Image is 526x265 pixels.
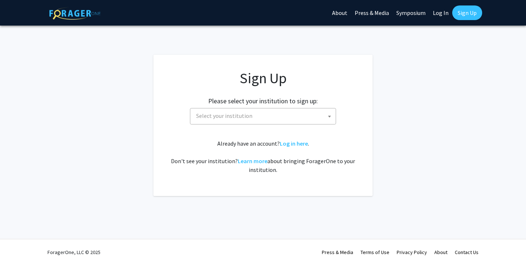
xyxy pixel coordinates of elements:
span: Select your institution [190,108,336,124]
a: Log in here [280,140,308,147]
a: Sign Up [452,5,482,20]
h2: Please select your institution to sign up: [208,97,318,105]
span: Select your institution [196,112,252,119]
a: Learn more about bringing ForagerOne to your institution [238,157,267,165]
div: ForagerOne, LLC © 2025 [47,239,100,265]
a: Press & Media [322,249,353,256]
div: Already have an account? . Don't see your institution? about bringing ForagerOne to your institut... [168,139,358,174]
a: Contact Us [455,249,479,256]
span: Select your institution [193,108,336,123]
a: Terms of Use [361,249,389,256]
h1: Sign Up [168,69,358,87]
a: Privacy Policy [397,249,427,256]
a: About [434,249,447,256]
img: ForagerOne Logo [49,7,100,20]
